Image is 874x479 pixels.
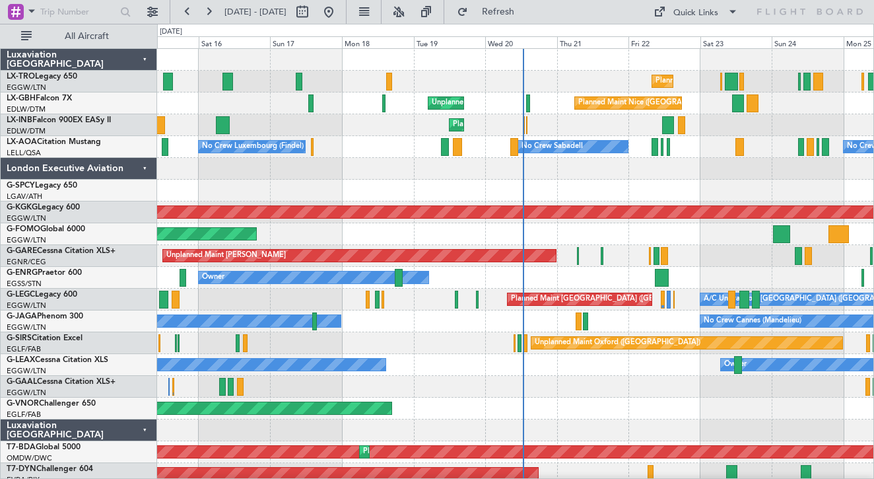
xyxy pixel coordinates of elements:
[557,36,629,48] div: Thu 21
[7,334,83,342] a: G-SIRSCitation Excel
[7,322,46,332] a: EGGW/LTN
[7,247,37,255] span: G-GARE
[7,138,101,146] a: LX-AOACitation Mustang
[7,104,46,114] a: EDLW/DTM
[647,1,745,22] button: Quick Links
[7,301,46,311] a: EGGW/LTN
[40,2,116,22] input: Trip Number
[485,36,557,48] div: Wed 20
[7,291,77,299] a: G-LEGCLegacy 600
[7,203,80,211] a: G-KGKGLegacy 600
[7,94,36,102] span: LX-GBH
[432,93,649,113] div: Unplanned Maint [GEOGRAPHIC_DATA] ([GEOGRAPHIC_DATA])
[7,334,32,342] span: G-SIRS
[655,71,863,91] div: Planned Maint [GEOGRAPHIC_DATA] ([GEOGRAPHIC_DATA])
[7,203,38,211] span: G-KGKG
[453,115,562,135] div: Planned Maint Geneva (Cointrin)
[202,137,304,157] div: No Crew Luxembourg (Findel)
[673,7,718,20] div: Quick Links
[578,93,725,113] div: Planned Maint Nice ([GEOGRAPHIC_DATA])
[202,268,224,287] div: Owner
[7,356,35,364] span: G-LEAX
[7,94,72,102] a: LX-GBHFalcon 7X
[7,291,35,299] span: G-LEGC
[7,235,46,245] a: EGGW/LTN
[7,116,111,124] a: LX-INBFalcon 900EX EASy II
[160,26,182,38] div: [DATE]
[772,36,844,48] div: Sun 24
[724,355,747,375] div: Owner
[7,73,77,81] a: LX-TROLegacy 650
[224,6,286,18] span: [DATE] - [DATE]
[7,378,37,386] span: G-GAAL
[7,279,42,289] a: EGSS/STN
[7,400,39,408] span: G-VNOR
[7,465,93,473] a: T7-DYNChallenger 604
[7,313,83,320] a: G-JAGAPhenom 300
[7,388,46,398] a: EGGW/LTN
[7,366,46,376] a: EGGW/LTN
[7,225,40,233] span: G-FOMO
[7,73,35,81] span: LX-TRO
[7,213,46,223] a: EGGW/LTN
[7,192,42,202] a: LGAV/ATH
[7,400,96,408] a: G-VNORChallenger 650
[7,257,46,267] a: EGNR/CEG
[34,32,139,41] span: All Aircraft
[7,344,41,354] a: EGLF/FAB
[7,148,41,158] a: LELL/QSA
[363,442,493,462] div: Planned Maint Dubai (Al Maktoum Intl)
[199,36,271,48] div: Sat 16
[7,182,35,190] span: G-SPCY
[7,83,46,92] a: EGGW/LTN
[166,246,286,266] div: Unplanned Maint [PERSON_NAME]
[7,182,77,190] a: G-SPCYLegacy 650
[7,269,82,277] a: G-ENRGPraetor 600
[7,138,37,146] span: LX-AOA
[704,311,801,331] div: No Crew Cannes (Mandelieu)
[414,36,486,48] div: Tue 19
[471,7,526,17] span: Refresh
[451,1,530,22] button: Refresh
[521,137,583,157] div: No Crew Sabadell
[7,313,37,320] span: G-JAGA
[700,36,772,48] div: Sat 23
[511,289,719,309] div: Planned Maint [GEOGRAPHIC_DATA] ([GEOGRAPHIC_DATA])
[7,116,32,124] span: LX-INB
[535,333,700,353] div: Unplanned Maint Oxford ([GEOGRAPHIC_DATA])
[7,247,116,255] a: G-GARECessna Citation XLS+
[15,26,143,47] button: All Aircraft
[7,356,108,364] a: G-LEAXCessna Citation XLS
[7,269,38,277] span: G-ENRG
[7,378,116,386] a: G-GAALCessna Citation XLS+
[127,36,199,48] div: Fri 15
[628,36,700,48] div: Fri 22
[7,453,52,463] a: OMDW/DWC
[342,36,414,48] div: Mon 18
[7,126,46,136] a: EDLW/DTM
[7,410,41,420] a: EGLF/FAB
[7,465,36,473] span: T7-DYN
[7,443,81,451] a: T7-BDAGlobal 5000
[7,443,36,451] span: T7-BDA
[270,36,342,48] div: Sun 17
[7,225,85,233] a: G-FOMOGlobal 6000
